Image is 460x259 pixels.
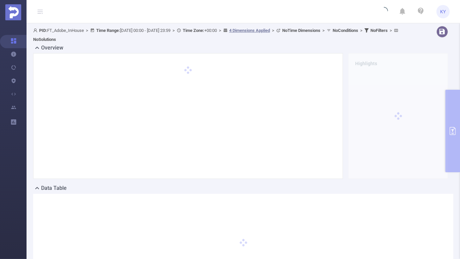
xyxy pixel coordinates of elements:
span: > [217,28,223,33]
span: > [358,28,364,33]
b: No Conditions [333,28,358,33]
span: > [388,28,394,33]
i: icon: user [33,28,39,33]
span: > [320,28,327,33]
span: > [270,28,276,33]
b: No Time Dimensions [282,28,320,33]
span: > [84,28,90,33]
span: FT_Adobe_InHouse [DATE] 00:00 - [DATE] 23:59 +00:00 [33,28,400,42]
u: 4 Dimensions Applied [229,28,270,33]
b: Time Range: [96,28,120,33]
span: > [170,28,177,33]
b: Time Zone: [183,28,204,33]
i: icon: loading [380,7,388,16]
b: No Solutions [33,37,56,42]
b: No Filters [370,28,388,33]
b: PID: [39,28,47,33]
h2: Data Table [41,184,67,192]
span: KY [440,5,446,18]
img: Protected Media [5,4,21,20]
h2: Overview [41,44,63,52]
